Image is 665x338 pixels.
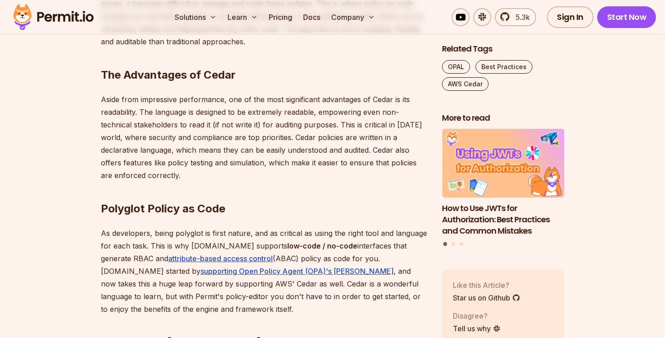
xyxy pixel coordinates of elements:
[443,242,447,246] button: Go to slide 1
[168,254,273,263] a: attribute-based access control
[453,280,520,291] p: Like this Article?
[299,8,324,26] a: Docs
[442,203,564,236] h3: How to Use JWTs for Authorization: Best Practices and Common Mistakes
[9,2,98,33] img: Permit logo
[475,60,532,74] a: Best Practices
[287,241,357,250] strong: low-code / no-code
[101,227,427,315] p: As developers, being polyglot is first nature, and as critical as using the right tool and langua...
[442,113,564,124] h2: More to read
[442,43,564,55] h2: Related Tags
[453,310,501,321] p: Disagree?
[451,242,455,246] button: Go to slide 2
[453,292,520,303] a: Star us on Github
[265,8,296,26] a: Pricing
[442,60,470,74] a: OPAL
[101,32,427,82] h2: The Advantages of Cedar
[460,242,463,246] button: Go to slide 3
[442,129,564,198] img: How to Use JWTs for Authorization: Best Practices and Common Mistakes
[328,8,379,26] button: Company
[510,12,530,23] span: 5.3k
[495,8,536,26] a: 5.3k
[442,129,564,248] div: Posts
[171,8,220,26] button: Solutions
[101,165,427,216] h2: Polyglot Policy as Code
[442,129,564,237] li: 1 of 3
[442,77,489,91] a: AWS Cedar
[547,6,594,28] a: Sign In
[597,6,656,28] a: Start Now
[453,323,501,334] a: Tell us why
[200,267,394,276] a: supporting Open Policy Agent (OPA)'s [PERSON_NAME]
[101,93,427,182] p: Aside from impressive performance, one of the most significant advantages of Cedar is its readabi...
[224,8,261,26] button: Learn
